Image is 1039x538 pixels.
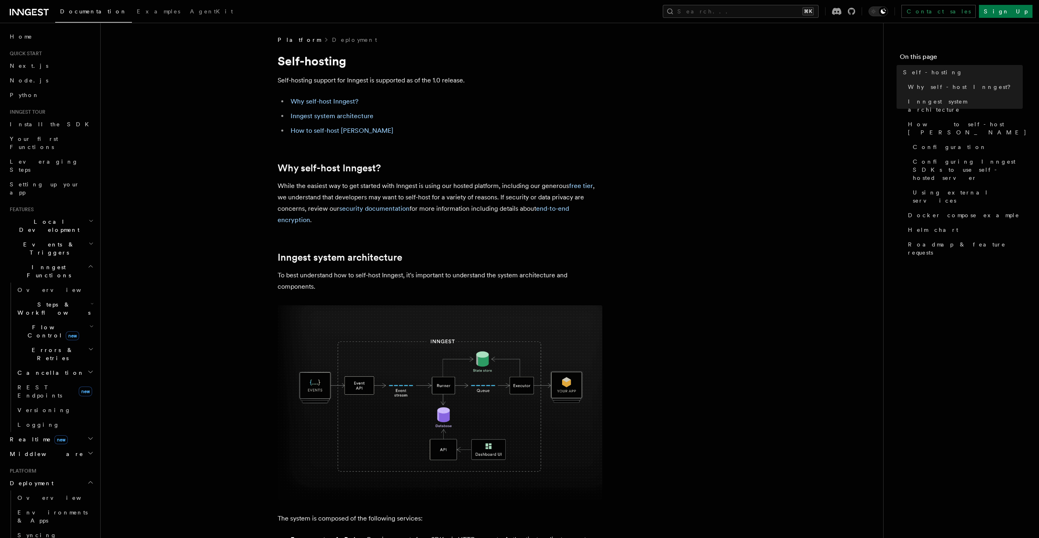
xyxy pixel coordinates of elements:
[14,380,95,403] a: REST Endpointsnew
[278,162,381,174] a: Why self-host Inngest?
[913,143,987,151] span: Configuration
[278,180,602,226] p: While the easiest way to get started with Inngest is using our hosted platform, including our gen...
[6,177,95,200] a: Setting up your app
[10,181,80,196] span: Setting up your app
[332,36,377,44] a: Deployment
[802,7,814,15] kbd: ⌘K
[908,226,958,234] span: Helm chart
[905,80,1023,94] a: Why self-host Inngest?
[278,305,602,500] img: Inngest system architecture diagram
[278,270,602,292] p: To best understand how to self-host Inngest, it's important to understand the system architecture...
[60,8,127,15] span: Documentation
[14,320,95,343] button: Flow Controlnew
[10,158,78,173] span: Leveraging Steps
[10,121,94,127] span: Install the SDK
[278,75,602,86] p: Self-hosting support for Inngest is supported as of the 1.0 release.
[6,468,37,474] span: Platform
[137,8,180,15] span: Examples
[14,490,95,505] a: Overview
[6,447,95,461] button: Middleware
[14,403,95,417] a: Versioning
[905,208,1023,223] a: Docker compose example
[291,112,373,120] a: Inngest system architecture
[905,223,1023,237] a: Helm chart
[910,140,1023,154] a: Configuration
[6,58,95,73] a: Next.js
[6,132,95,154] a: Your first Functions
[17,509,88,524] span: Environments & Apps
[14,323,89,339] span: Flow Control
[6,206,34,213] span: Features
[908,240,1023,257] span: Roadmap & feature requests
[10,92,39,98] span: Python
[903,68,963,76] span: Self-hosting
[6,117,95,132] a: Install the SDK
[908,97,1023,114] span: Inngest system architecture
[6,109,45,115] span: Inngest tour
[79,387,92,396] span: new
[908,211,1020,219] span: Docker compose example
[14,300,91,317] span: Steps & Workflows
[6,214,95,237] button: Local Development
[908,83,1016,91] span: Why self-host Inngest?
[6,73,95,88] a: Node.js
[6,476,95,490] button: Deployment
[6,240,88,257] span: Events & Triggers
[17,384,62,399] span: REST Endpoints
[10,136,58,150] span: Your first Functions
[14,297,95,320] button: Steps & Workflows
[869,6,888,16] button: Toggle dark mode
[6,50,42,57] span: Quick start
[132,2,185,22] a: Examples
[17,407,71,413] span: Versioning
[900,52,1023,65] h4: On this page
[10,32,32,41] span: Home
[14,417,95,432] a: Logging
[6,432,95,447] button: Realtimenew
[663,5,819,18] button: Search...⌘K
[10,77,48,84] span: Node.js
[17,495,101,501] span: Overview
[905,237,1023,260] a: Roadmap & feature requests
[278,513,602,524] p: The system is composed of the following services:
[6,283,95,432] div: Inngest Functions
[17,421,60,428] span: Logging
[6,435,68,443] span: Realtime
[6,29,95,44] a: Home
[66,331,79,340] span: new
[569,182,593,190] a: free tier
[14,283,95,297] a: Overview
[6,237,95,260] button: Events & Triggers
[278,36,321,44] span: Platform
[6,88,95,102] a: Python
[14,346,88,362] span: Errors & Retries
[913,158,1023,182] span: Configuring Inngest SDKs to use self-hosted server
[278,54,602,68] h1: Self-hosting
[14,365,95,380] button: Cancellation
[14,505,95,528] a: Environments & Apps
[339,205,410,212] a: security documentation
[910,185,1023,208] a: Using external services
[905,94,1023,117] a: Inngest system architecture
[291,127,393,134] a: How to self-host [PERSON_NAME]
[14,343,95,365] button: Errors & Retries
[185,2,238,22] a: AgentKit
[55,2,132,23] a: Documentation
[291,97,358,105] a: Why self-host Inngest?
[905,117,1023,140] a: How to self-host [PERSON_NAME]
[908,120,1027,136] span: How to self-host [PERSON_NAME]
[900,65,1023,80] a: Self-hosting
[6,450,84,458] span: Middleware
[14,369,84,377] span: Cancellation
[979,5,1033,18] a: Sign Up
[6,154,95,177] a: Leveraging Steps
[6,263,88,279] span: Inngest Functions
[6,260,95,283] button: Inngest Functions
[6,479,54,487] span: Deployment
[901,5,976,18] a: Contact sales
[54,435,68,444] span: new
[190,8,233,15] span: AgentKit
[910,154,1023,185] a: Configuring Inngest SDKs to use self-hosted server
[17,287,101,293] span: Overview
[6,218,88,234] span: Local Development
